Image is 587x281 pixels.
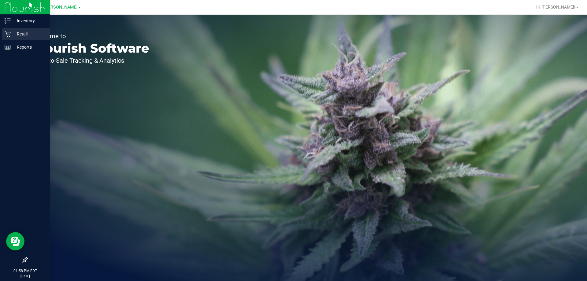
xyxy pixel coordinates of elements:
[44,5,78,10] span: [PERSON_NAME]
[6,232,24,250] iframe: Resource center
[33,57,149,64] p: Seed-to-Sale Tracking & Analytics
[11,43,47,51] p: Reports
[3,274,47,278] p: [DATE]
[11,30,47,38] p: Retail
[5,18,11,24] inline-svg: Inventory
[33,33,149,39] p: Welcome to
[5,44,11,50] inline-svg: Reports
[536,5,575,9] span: Hi, [PERSON_NAME]!
[5,31,11,37] inline-svg: Retail
[11,17,47,24] p: Inventory
[33,42,149,54] p: Flourish Software
[3,268,47,274] p: 01:58 PM EDT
